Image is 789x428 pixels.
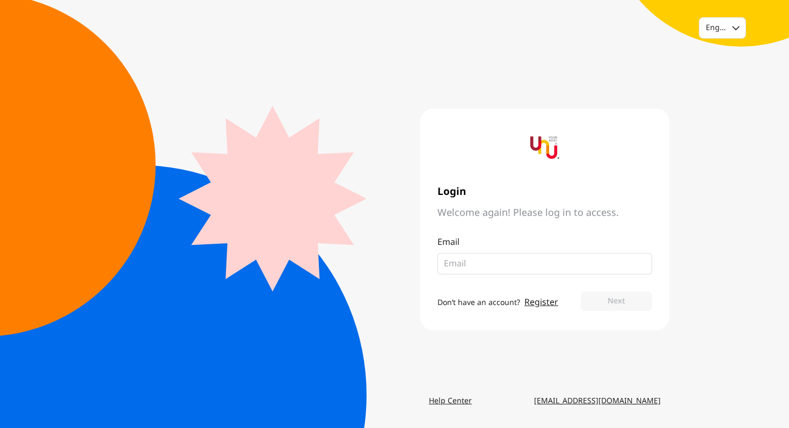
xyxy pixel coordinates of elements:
span: Login [437,186,652,198]
a: Register [524,296,558,309]
a: Help Center [420,391,480,411]
span: Welcome again! Please log in to access. [437,207,652,220]
img: yournextu-logo-vertical-compact-v2.png [530,133,559,162]
p: Email [437,236,652,249]
span: Don’t have an account? [437,297,520,308]
a: [EMAIL_ADDRESS][DOMAIN_NAME] [525,391,669,411]
input: Email [444,257,637,270]
button: Next [581,292,652,311]
div: English [706,23,726,33]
